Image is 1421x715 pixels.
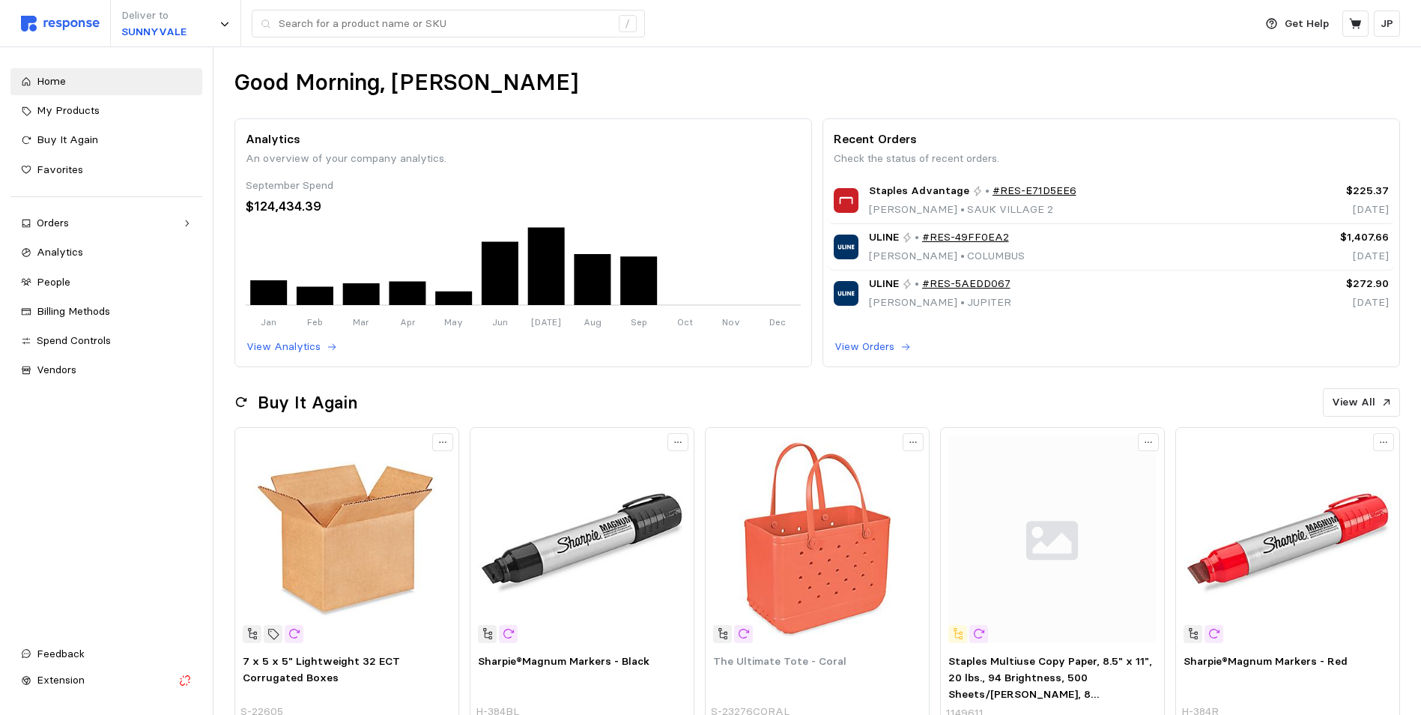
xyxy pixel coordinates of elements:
button: View Analytics [246,338,338,356]
a: Buy It Again [10,127,202,154]
p: $225.37 [1258,183,1389,199]
span: • [957,202,967,216]
img: H-384R [1184,435,1391,643]
img: svg%3e [948,435,1156,643]
p: Analytics [246,130,801,148]
tspan: Apr [399,316,415,328]
span: • [957,249,967,262]
p: • [915,276,919,292]
span: Staples Advantage [869,183,969,199]
p: Check the status of recent orders. [834,151,1389,167]
a: People [10,269,202,296]
a: Home [10,68,202,95]
p: [DATE] [1258,295,1389,311]
a: Billing Methods [10,298,202,325]
img: ULINE [834,235,858,259]
input: Search for a product name or SKU [279,10,610,37]
span: Analytics [37,245,83,259]
tspan: Oct [677,316,693,328]
span: My Products [37,103,100,117]
button: Feedback [10,641,202,668]
span: Vendors [37,363,76,376]
a: #RES-49FF0EA2 [922,229,1009,246]
img: S-23276CORAL [713,435,921,643]
tspan: Sep [630,316,646,328]
button: JP [1374,10,1400,37]
a: #RES-E71D5EE6 [993,183,1076,199]
div: Orders [37,215,176,232]
h2: Buy It Again [258,391,357,414]
tspan: Feb [307,316,323,328]
p: [PERSON_NAME] JUPITER [869,295,1011,311]
p: $272.90 [1258,276,1389,292]
span: ULINE [869,276,899,292]
a: My Products [10,97,202,124]
div: September Spend [246,178,801,194]
span: People [37,275,70,289]
p: View All [1332,394,1375,411]
span: Spend Controls [37,334,111,347]
p: View Analytics [246,339,321,355]
h1: Good Morning, [PERSON_NAME] [234,68,578,97]
p: $1,407.66 [1258,229,1389,246]
span: The Ultimate Tote - Coral [713,654,846,668]
a: Favorites [10,157,202,184]
span: 7 x 5 x 5" Lightweight 32 ECT Corrugated Boxes [243,654,400,684]
tspan: Nov [722,316,740,328]
img: ULINE [834,281,858,306]
a: Orders [10,210,202,237]
p: Get Help [1285,16,1329,32]
p: SUNNYVALE [121,24,187,40]
div: / [619,15,637,33]
span: • [957,295,967,309]
tspan: [DATE] [531,316,561,328]
a: Analytics [10,239,202,266]
span: Extension [37,673,85,687]
button: View Orders [834,338,912,356]
p: [PERSON_NAME] COLUMBUS [869,248,1025,265]
span: ULINE [869,229,899,246]
img: Staples Advantage [834,188,858,213]
p: • [985,183,990,199]
button: Extension [10,667,202,694]
span: Buy It Again [37,133,98,146]
p: View Orders [834,339,894,355]
tspan: Mar [353,316,369,328]
p: [DATE] [1258,248,1389,265]
span: Sharpie®Magnum Markers - Red [1184,654,1348,668]
span: Sharpie®Magnum Markers - Black [478,654,649,668]
tspan: May [444,316,463,328]
img: S-22605 [243,435,450,643]
button: Get Help [1257,10,1338,38]
p: Recent Orders [834,130,1389,148]
button: View All [1323,388,1400,417]
tspan: Jun [492,316,508,328]
p: [PERSON_NAME] SAUK VILLAGE 2 [869,202,1076,218]
span: Favorites [37,163,83,176]
div: $124,434.39 [246,196,801,217]
img: H-384BL [478,435,685,643]
a: #RES-5AEDD067 [922,276,1011,292]
tspan: Dec [769,316,786,328]
p: Deliver to [121,7,187,24]
a: Vendors [10,357,202,384]
p: An overview of your company analytics. [246,151,801,167]
p: [DATE] [1258,202,1389,218]
a: Spend Controls [10,328,202,355]
span: Billing Methods [37,304,110,318]
p: • [915,229,919,246]
img: svg%3e [21,16,100,31]
tspan: Aug [584,316,602,328]
span: Feedback [37,647,85,660]
span: Home [37,74,66,88]
p: JP [1381,16,1393,32]
tspan: Jan [261,316,276,328]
